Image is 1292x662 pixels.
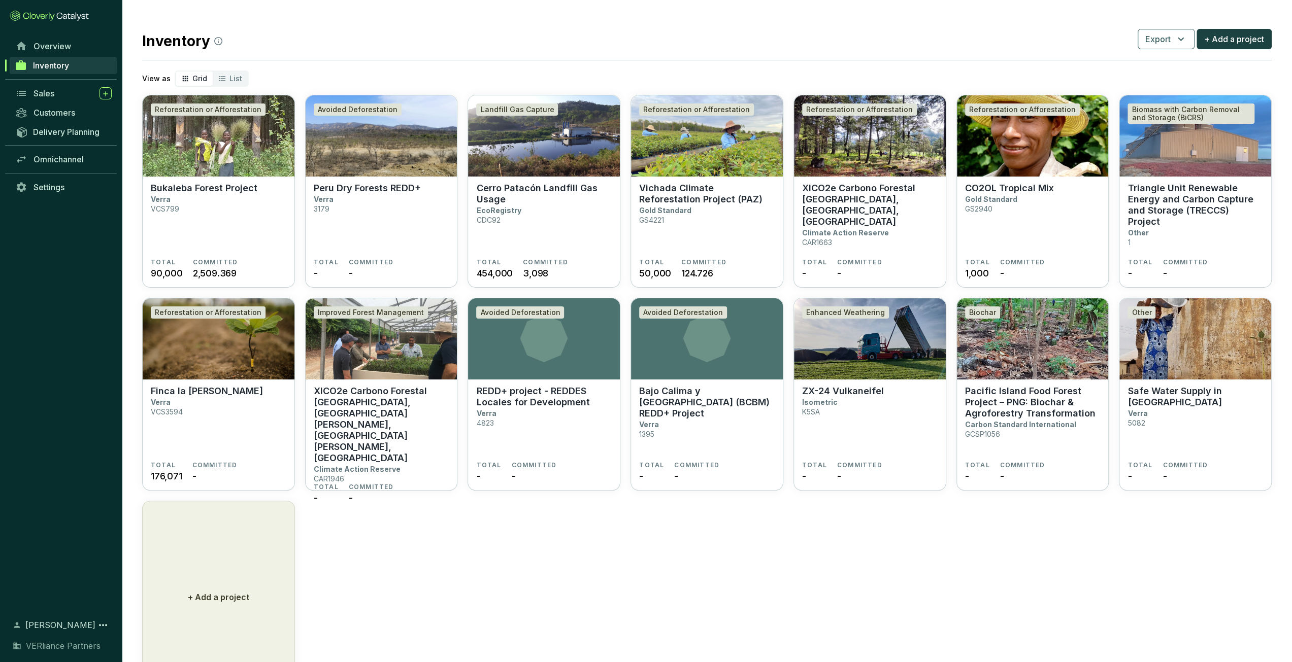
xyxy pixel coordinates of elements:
[511,461,556,469] span: COMMITTED
[639,430,654,438] p: 1395
[34,182,64,192] span: Settings
[34,41,71,51] span: Overview
[802,238,832,247] p: CAR1663
[314,266,318,280] span: -
[794,298,946,379] img: ZX-24 Vulkaneifel
[314,474,344,483] p: CAR1946
[639,386,775,419] p: Bajo Calima y [GEOGRAPHIC_DATA] (BCBM) REDD+ Project
[476,419,493,427] p: 4823
[965,430,1000,438] p: GCSP1056
[674,469,678,483] span: -
[1128,238,1130,247] p: 1
[314,483,339,491] span: TOTAL
[1119,298,1271,379] img: Safe Water Supply in Zambia
[142,298,295,491] a: Finca la Paz IIReforestation or AfforestationFinca la [PERSON_NAME]VerraVCS3594TOTAL176,071COMMIT...
[175,71,249,87] div: segmented control
[151,195,171,203] p: Verra
[33,60,69,71] span: Inventory
[192,74,207,83] span: Grid
[1119,298,1272,491] a: Safe Water Supply in ZambiaOtherSafe Water Supply in [GEOGRAPHIC_DATA]Verra5082TOTAL-COMMITTED-
[802,103,917,116] div: Reforestation or Afforestation
[10,151,117,168] a: Omnichannel
[639,420,659,429] p: Verra
[639,103,754,116] div: Reforestation or Afforestation
[468,95,620,177] img: Cerro Patacón Landfill Gas Usage
[151,461,176,469] span: TOTAL
[314,465,401,473] p: Climate Action Reserve
[837,461,882,469] span: COMMITTED
[151,398,171,406] p: Verra
[956,95,1109,288] a: CO2OL Tropical MixReforestation or AfforestationCO2OL Tropical MixGold StandardGS2940TOTAL1,000CO...
[314,258,339,266] span: TOTAL
[34,154,84,164] span: Omnichannel
[793,298,946,491] a: ZX-24 VulkaneifelEnhanced WeatheringZX-24 VulkaneifelIsometricK5SATOTAL-COMMITTED-
[1128,266,1132,280] span: -
[965,103,1080,116] div: Reforestation or Afforestation
[26,640,101,652] span: VERliance Partners
[1000,469,1004,483] span: -
[639,266,671,280] span: 50,000
[965,195,1017,203] p: Gold Standard
[965,266,989,280] span: 1,000
[802,266,806,280] span: -
[151,204,179,213] p: VCS799
[1128,419,1145,427] p: 5082
[314,103,402,116] div: Avoided Deforestation
[193,258,238,266] span: COMMITTED
[468,95,620,288] a: Cerro Patacón Landfill Gas UsageLandfill Gas CaptureCerro Patacón Landfill Gas UsageEcoRegistryCD...
[10,57,117,74] a: Inventory
[193,266,237,280] span: 2,509.369
[1000,266,1004,280] span: -
[151,386,263,397] p: Finca la [PERSON_NAME]
[639,306,727,319] div: Avoided Deforestation
[188,591,249,603] p: + Add a project
[10,104,117,121] a: Customers
[1138,29,1195,49] button: Export
[837,266,841,280] span: -
[151,306,266,319] div: Reforestation or Afforestation
[151,183,257,194] p: Bukaleba Forest Project
[639,469,643,483] span: -
[1128,103,1254,124] div: Biomass with Carbon Removal and Storage (BiCRS)
[1128,228,1148,237] p: Other
[10,123,117,140] a: Delivery Planning
[674,461,719,469] span: COMMITTED
[957,95,1109,177] img: CO2OL Tropical Mix
[802,306,889,319] div: Enhanced Weathering
[476,409,496,417] p: Verra
[142,95,295,288] a: Bukaleba Forest ProjectReforestation or AfforestationBukaleba Forest ProjectVerraVCS799TOTAL90,00...
[349,483,394,491] span: COMMITTED
[1128,409,1147,417] p: Verra
[349,258,394,266] span: COMMITTED
[33,127,100,137] span: Delivery Planning
[306,95,457,177] img: Peru Dry Forests REDD+
[802,183,938,227] p: XICO2e Carbono Forestal [GEOGRAPHIC_DATA], [GEOGRAPHIC_DATA], [GEOGRAPHIC_DATA]
[1163,461,1208,469] span: COMMITTED
[476,206,521,215] p: EcoRegistry
[1000,461,1045,469] span: COMMITTED
[965,306,1000,319] div: Biochar
[34,88,54,98] span: Sales
[1128,306,1155,319] div: Other
[151,407,183,416] p: VCS3594
[476,258,501,266] span: TOTAL
[314,183,421,194] p: Peru Dry Forests REDD+
[1119,95,1272,288] a: Triangle Unit Renewable Energy and Carbon Capture and Storage (TRECCS) ProjectBiomass with Carbon...
[476,103,558,116] div: Landfill Gas Capture
[802,386,884,397] p: ZX-24 Vulkaneifel
[10,179,117,196] a: Settings
[25,619,95,631] span: [PERSON_NAME]
[476,266,513,280] span: 454,000
[639,206,691,215] p: Gold Standard
[349,266,353,280] span: -
[151,103,266,116] div: Reforestation or Afforestation
[1128,183,1263,227] p: Triangle Unit Renewable Energy and Carbon Capture and Storage (TRECCS) Project
[349,491,353,505] span: -
[314,306,428,319] div: Improved Forest Management
[965,204,992,213] p: GS2940
[639,183,775,205] p: Vichada Climate Reforestation Project (PAZ)
[965,469,969,483] span: -
[965,420,1076,429] p: Carbon Standard International
[476,183,612,205] p: Cerro Patacón Landfill Gas Usage
[305,95,458,288] a: Peru Dry Forests REDD+Avoided DeforestationPeru Dry Forests REDD+Verra3179TOTAL-COMMITTED-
